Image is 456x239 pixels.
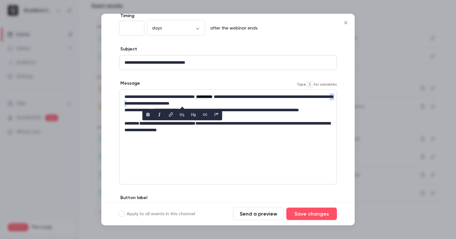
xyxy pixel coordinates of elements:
[119,90,337,138] div: editor
[339,16,352,29] button: Close
[119,211,195,217] label: Apply to all events in this channel
[233,208,284,220] button: Send a preview
[119,195,147,201] label: Button label
[119,46,137,53] label: Subject
[166,110,176,120] button: link
[143,110,153,120] button: bold
[212,110,222,120] button: blockquote
[155,110,165,120] button: italic
[147,25,205,31] div: days
[297,81,337,88] span: Type for variables
[119,56,337,70] div: editor
[119,13,337,19] label: Timing
[306,81,313,88] code: {
[286,208,337,220] button: Save changes
[119,81,140,87] label: Message
[208,25,257,32] p: after the webinar ends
